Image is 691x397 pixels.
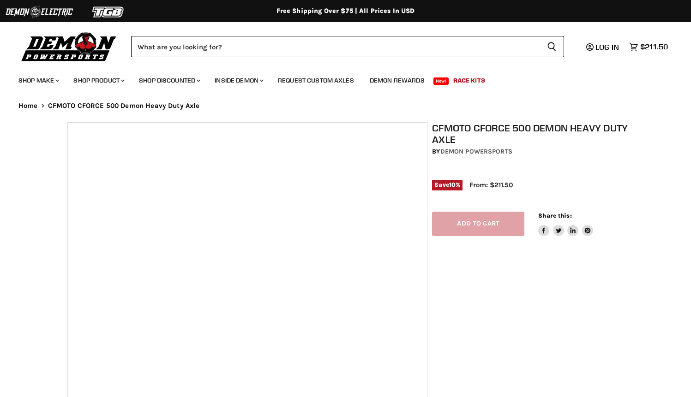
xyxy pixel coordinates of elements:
span: Save % [432,180,463,190]
a: $211.50 [625,40,673,53]
a: Shop Make [12,71,65,90]
div: by [432,147,628,157]
form: Product [131,36,564,57]
span: From: $211.50 [469,181,513,189]
a: Inside Demon [208,71,269,90]
aside: Share this: [538,212,593,236]
a: Demon Rewards [363,71,432,90]
span: 10 [449,181,456,188]
a: Race Kits [446,71,492,90]
a: Log in [582,43,625,51]
a: Request Custom Axles [271,71,361,90]
a: Home [18,102,38,110]
span: Log in [595,42,619,52]
span: $211.50 [640,42,668,51]
h1: CFMOTO CFORCE 500 Demon Heavy Duty Axle [432,122,628,145]
a: Shop Discounted [132,71,206,90]
img: TGB Logo 2 [74,3,143,21]
a: Shop Product [66,71,130,90]
span: CFMOTO CFORCE 500 Demon Heavy Duty Axle [48,102,200,110]
span: New! [433,77,449,85]
img: Demon Powersports [18,30,120,63]
button: Search [540,36,564,57]
img: Demon Electric Logo 2 [5,3,74,21]
input: Search [131,36,540,57]
a: Demon Powersports [440,148,512,155]
ul: Main menu [12,67,666,90]
span: Share this: [538,212,571,219]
